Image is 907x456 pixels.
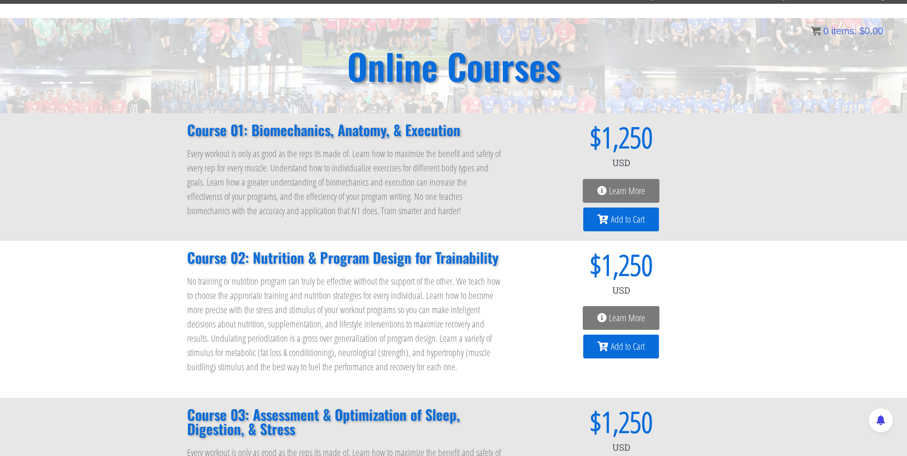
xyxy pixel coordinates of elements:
[859,26,883,36] bdi: 0.00
[187,250,503,265] h2: Course 02: Nutrition & Program Design for Trainability
[522,279,720,302] div: USD
[859,26,865,36] span: $
[187,274,503,374] p: No training or nutrition program can truly be effective without the support of the other. We teac...
[811,26,883,36] a: 0 items: $0.00
[187,407,503,436] h2: Course 03: Assessment & Optimization of Sleep, Digestion, & Stress
[601,250,653,279] span: 1,250
[522,250,601,279] span: $
[609,186,645,196] span: Learn More
[583,208,659,231] a: Add to Cart
[601,123,653,151] span: 1,250
[811,26,821,36] img: icon11.png
[522,407,601,436] span: $
[831,26,857,36] span: items:
[823,26,828,36] span: 0
[601,407,653,436] span: 1,250
[522,123,601,151] span: $
[609,313,645,323] span: Learn More
[611,215,645,224] span: Add to Cart
[522,151,720,174] div: USD
[611,342,645,351] span: Add to Cart
[187,147,503,218] p: Every workout is only as good as the reps its made of. Learn how to maximize the benefit and safe...
[583,306,659,330] a: Learn More
[583,335,659,358] a: Add to Cart
[347,48,560,84] h2: Online Courses
[583,179,659,203] a: Learn More
[187,123,503,137] h2: Course 01: Biomechanics, Anatomy, & Execution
